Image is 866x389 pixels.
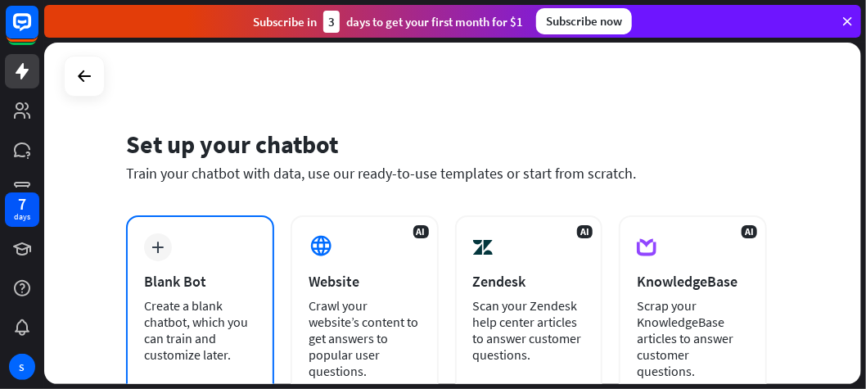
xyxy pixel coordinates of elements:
div: Scrap your KnowledgeBase articles to answer customer questions. [637,297,749,379]
div: Set up your chatbot [126,129,767,160]
span: AI [413,225,429,238]
div: days [14,211,30,223]
div: Website [309,272,421,291]
span: AI [742,225,757,238]
div: Scan your Zendesk help center articles to answer customer questions. [473,297,585,363]
div: Subscribe in days to get your first month for $1 [253,11,523,33]
div: Crawl your website’s content to get answers to popular user questions. [309,297,421,379]
div: Subscribe now [536,8,632,34]
div: 3 [323,11,340,33]
div: 7 [18,197,26,211]
div: KnowledgeBase [637,272,749,291]
div: Zendesk [473,272,585,291]
a: 7 days [5,192,39,227]
div: Train your chatbot with data, use our ready-to-use templates or start from scratch. [126,164,767,183]
span: AI [577,225,593,238]
div: S [9,354,35,380]
div: Blank Bot [144,272,256,291]
i: plus [152,242,165,253]
button: Open LiveChat chat widget [13,7,62,56]
div: Create a blank chatbot, which you can train and customize later. [144,297,256,363]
